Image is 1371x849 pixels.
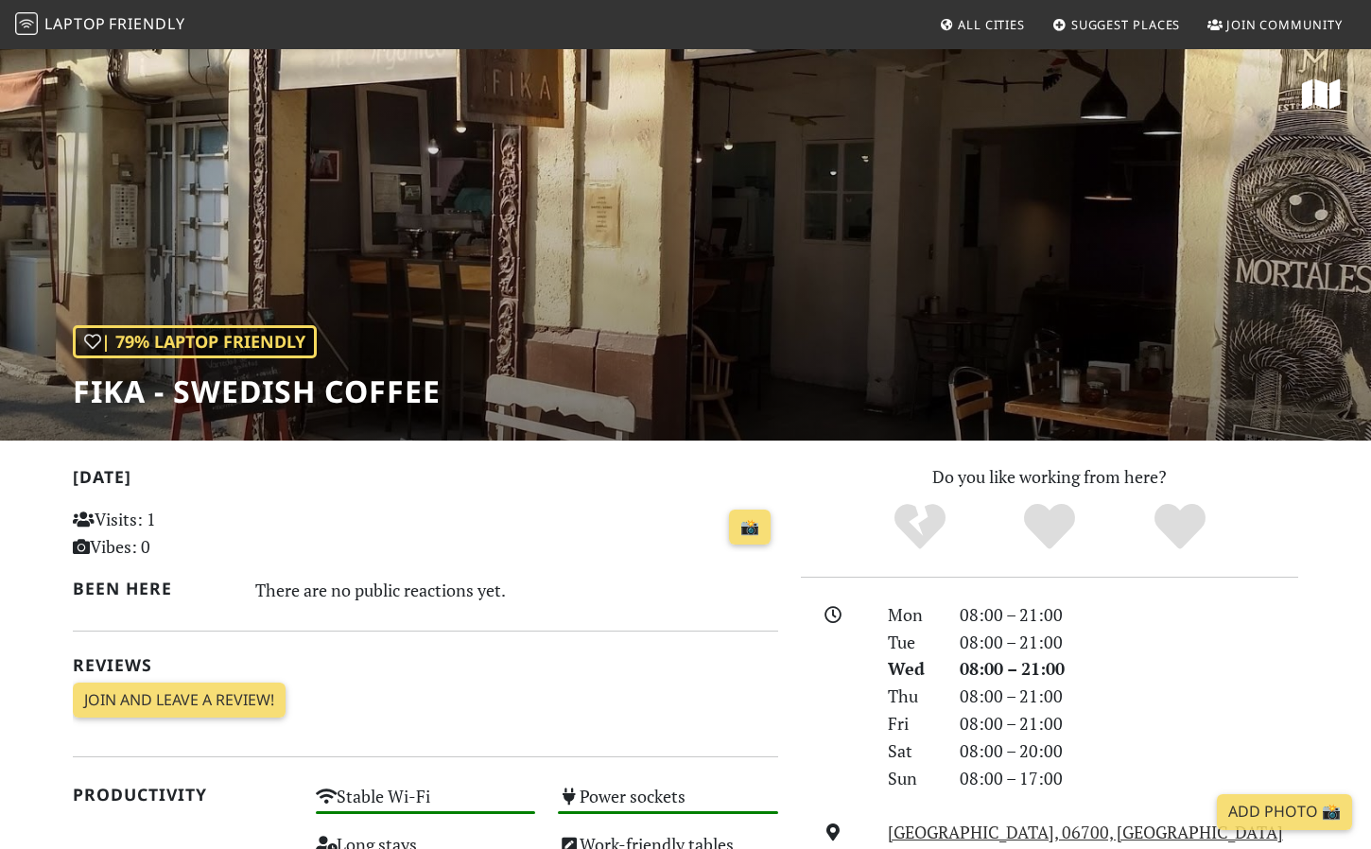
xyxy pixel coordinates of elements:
[109,13,184,34] span: Friendly
[948,655,1310,683] div: 08:00 – 21:00
[15,9,185,42] a: LaptopFriendly LaptopFriendly
[931,8,1033,42] a: All Cities
[888,821,1283,843] a: [GEOGRAPHIC_DATA], 06700, [GEOGRAPHIC_DATA]
[73,655,778,675] h2: Reviews
[255,575,779,605] div: There are no public reactions yet.
[1217,794,1352,830] a: Add Photo 📸
[876,601,948,629] div: Mon
[958,16,1025,33] span: All Cities
[73,506,293,561] p: Visits: 1 Vibes: 0
[948,629,1310,656] div: 08:00 – 21:00
[44,13,106,34] span: Laptop
[948,765,1310,792] div: 08:00 – 17:00
[1200,8,1350,42] a: Join Community
[73,325,317,358] div: | 79% Laptop Friendly
[855,501,985,553] div: No
[948,737,1310,765] div: 08:00 – 20:00
[948,601,1310,629] div: 08:00 – 21:00
[876,710,948,737] div: Fri
[729,510,771,546] a: 📸
[73,579,233,598] h2: Been here
[1045,8,1189,42] a: Suggest Places
[73,683,286,719] a: Join and leave a review!
[984,501,1115,553] div: Yes
[1226,16,1343,33] span: Join Community
[73,785,293,805] h2: Productivity
[876,655,948,683] div: Wed
[876,737,948,765] div: Sat
[876,765,948,792] div: Sun
[547,781,790,829] div: Power sockets
[73,373,441,409] h1: FIKA - Swedish Coffee
[15,12,38,35] img: LaptopFriendly
[948,710,1310,737] div: 08:00 – 21:00
[1115,501,1245,553] div: Definitely!
[73,467,778,494] h2: [DATE]
[876,683,948,710] div: Thu
[876,629,948,656] div: Tue
[304,781,547,829] div: Stable Wi-Fi
[1071,16,1181,33] span: Suggest Places
[801,463,1298,491] p: Do you like working from here?
[948,683,1310,710] div: 08:00 – 21:00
